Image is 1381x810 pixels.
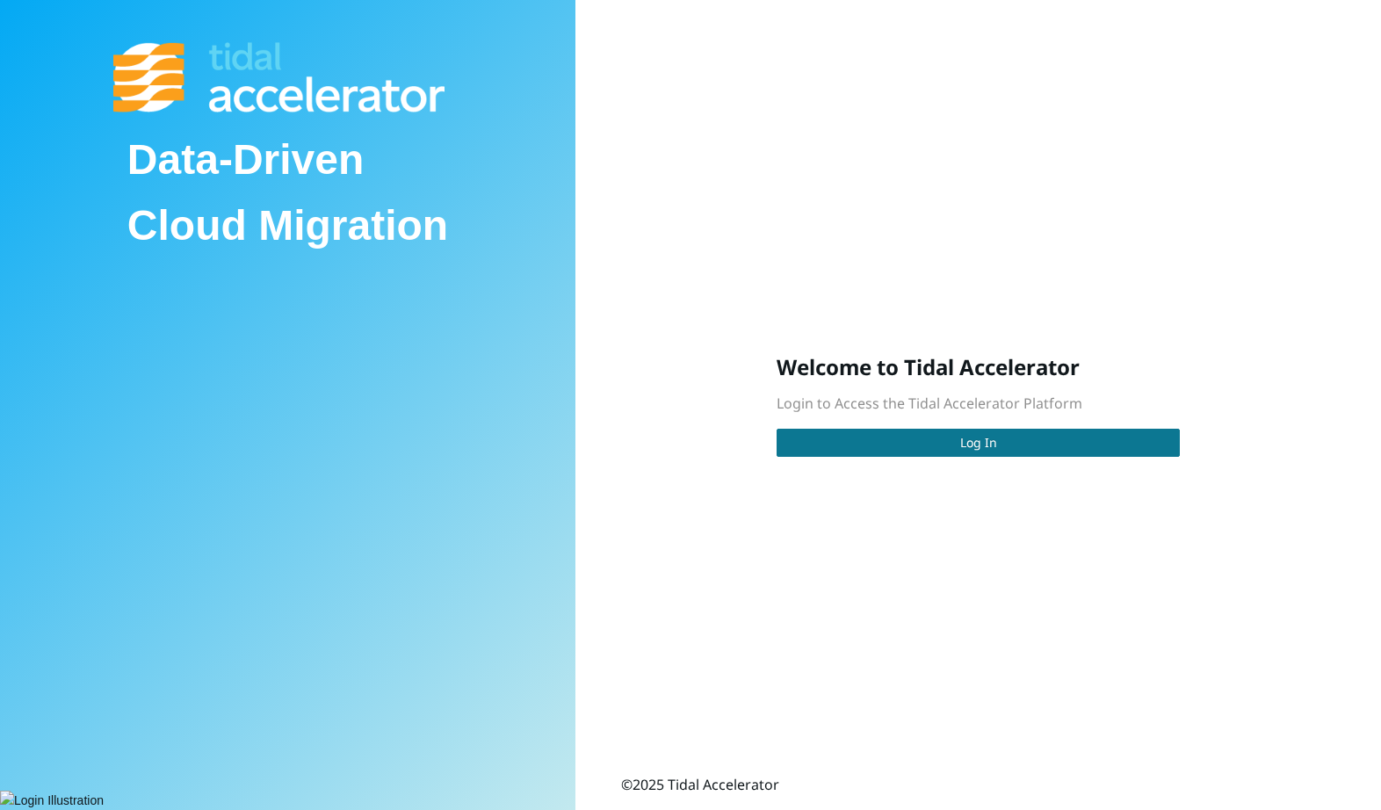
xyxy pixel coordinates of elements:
span: Login to Access the Tidal Accelerator Platform [777,394,1082,413]
h3: Welcome to Tidal Accelerator [777,353,1180,381]
button: Log In [777,429,1180,457]
span: Log In [960,433,997,452]
img: Tidal Accelerator Logo [113,42,445,112]
div: Data-Driven Cloud Migration [113,112,462,273]
div: © 2025 Tidal Accelerator [621,774,779,796]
